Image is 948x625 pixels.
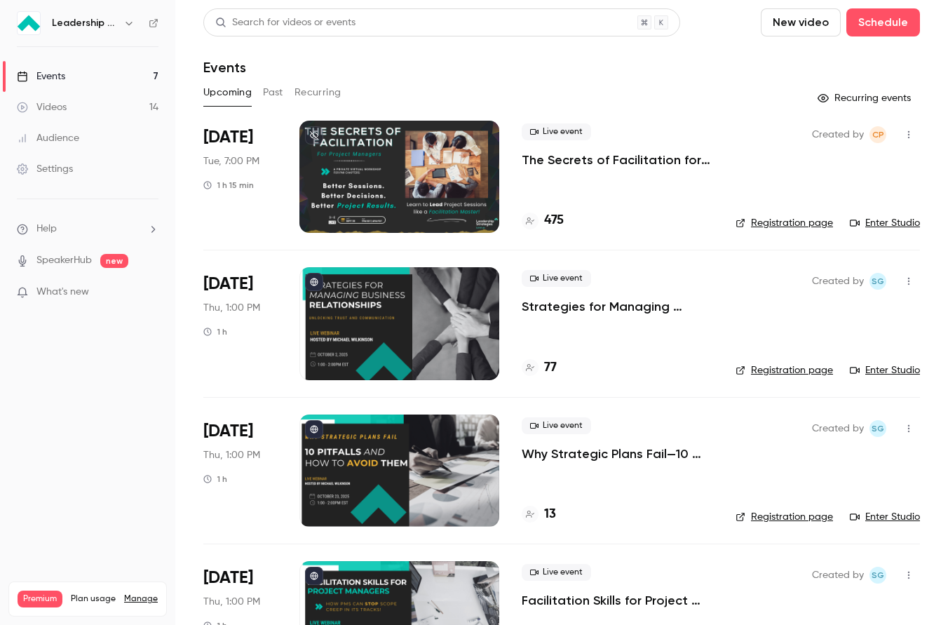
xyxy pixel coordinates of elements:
[850,216,920,230] a: Enter Studio
[872,567,884,584] span: SG
[522,298,713,315] a: Strategies for Managing Business Relationships—Unlocking Trust and Communication
[522,592,713,609] a: Facilitation Skills for Project Managers: How PMs Can Stop Scope Creep in Its Tracks
[203,595,260,609] span: Thu, 1:00 PM
[522,445,713,462] a: Why Strategic Plans Fail—10 Pitfalls and How to Avoid Them
[203,126,253,149] span: [DATE]
[203,326,227,337] div: 1 h
[203,415,277,527] div: Oct 23 Thu, 1:00 PM (America/New York)
[522,417,591,434] span: Live event
[522,152,713,168] a: The Secrets of Facilitation for Project Managers
[263,81,283,104] button: Past
[215,15,355,30] div: Search for videos or events
[812,420,864,437] span: Created by
[811,87,920,109] button: Recurring events
[18,591,62,607] span: Premium
[36,222,57,236] span: Help
[761,8,841,36] button: New video
[17,131,79,145] div: Audience
[544,358,557,377] h4: 77
[522,270,591,287] span: Live event
[18,12,40,34] img: Leadership Strategies - 2025 Webinars
[203,448,260,462] span: Thu, 1:00 PM
[869,567,886,584] span: Shay Gant
[872,126,884,143] span: CP
[100,254,128,268] span: new
[872,273,884,290] span: SG
[872,420,884,437] span: SG
[812,273,864,290] span: Created by
[36,285,89,300] span: What's new
[71,593,116,605] span: Plan usage
[36,253,92,268] a: SpeakerHub
[544,505,556,524] h4: 13
[17,222,158,236] li: help-dropdown-opener
[203,420,253,443] span: [DATE]
[736,510,833,524] a: Registration page
[869,126,886,143] span: Chyenne Pastrana
[203,567,253,589] span: [DATE]
[812,126,864,143] span: Created by
[17,100,67,114] div: Videos
[52,16,118,30] h6: Leadership Strategies - 2025 Webinars
[846,8,920,36] button: Schedule
[124,593,158,605] a: Manage
[522,211,564,230] a: 475
[203,154,259,168] span: Tue, 7:00 PM
[17,69,65,83] div: Events
[17,162,73,176] div: Settings
[522,564,591,581] span: Live event
[522,358,557,377] a: 77
[203,301,260,315] span: Thu, 1:00 PM
[850,363,920,377] a: Enter Studio
[294,81,341,104] button: Recurring
[850,510,920,524] a: Enter Studio
[736,216,833,230] a: Registration page
[203,81,252,104] button: Upcoming
[203,121,277,233] div: Sep 30 Tue, 7:00 PM (America/New York)
[203,473,227,485] div: 1 h
[522,505,556,524] a: 13
[203,267,277,379] div: Oct 2 Thu, 1:00 PM (America/New York)
[544,211,564,230] h4: 475
[522,123,591,140] span: Live event
[869,273,886,290] span: Shay Gant
[812,567,864,584] span: Created by
[736,363,833,377] a: Registration page
[203,59,246,76] h1: Events
[869,420,886,437] span: Shay Gant
[203,273,253,295] span: [DATE]
[203,180,254,191] div: 1 h 15 min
